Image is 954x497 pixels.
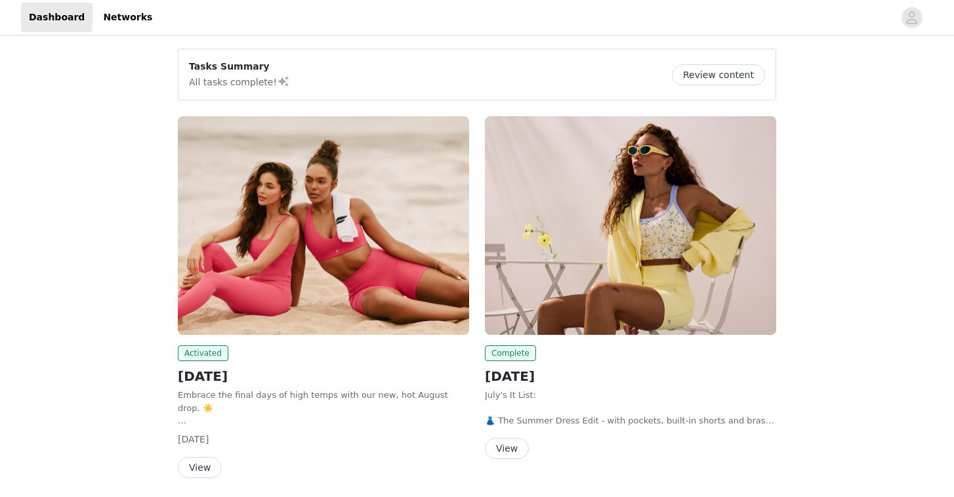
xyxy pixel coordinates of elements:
[485,389,776,402] p: July's It List:
[672,64,765,85] button: Review content
[178,434,209,444] span: [DATE]
[189,74,290,89] p: All tasks complete!
[178,457,222,478] button: View
[485,366,776,386] h2: [DATE]
[178,366,469,386] h2: [DATE]
[178,116,469,335] img: Fabletics
[21,3,93,32] a: Dashboard
[178,463,222,473] a: View
[189,60,290,74] p: Tasks Summary
[905,7,918,28] div: avatar
[485,414,776,427] p: 👗 The Summer Dress Edit - with pockets, built-in shorts and bras, of course.
[485,438,529,459] button: View
[485,116,776,335] img: Fabletics
[178,389,469,414] p: Embrace the final days of high temps with our new, hot August drop. ☀️
[178,345,228,361] span: Activated
[485,444,529,454] a: View
[95,3,160,32] a: Networks
[485,345,536,361] span: Complete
